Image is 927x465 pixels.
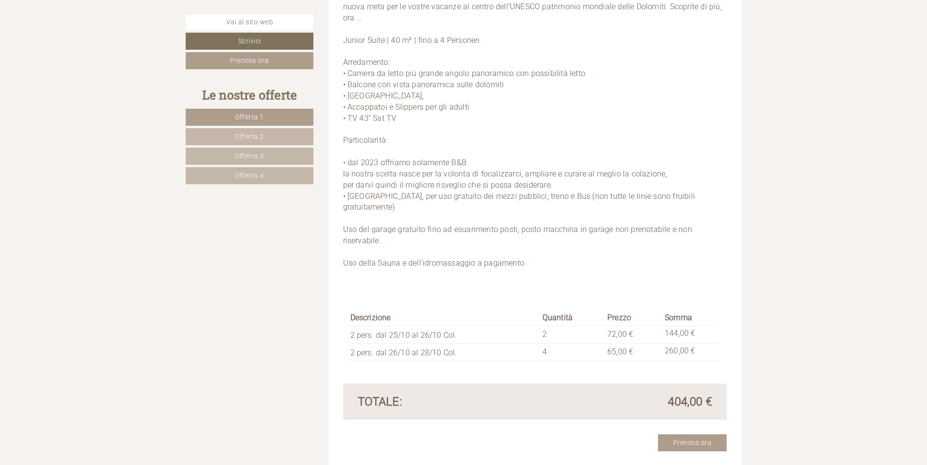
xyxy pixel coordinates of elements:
[186,33,313,50] a: Scrivici
[658,434,727,451] a: Prenota ora
[235,113,264,121] span: Offerta 1
[186,86,313,104] div: Le nostre offerte
[661,344,719,361] td: 260,00 €
[350,393,535,410] div: Totale:
[607,329,633,339] span: 72,00 €
[174,8,209,24] div: [DATE]
[186,52,313,69] a: Prenota ora
[668,393,712,410] span: 404,00 €
[607,347,633,356] span: 65,00 €
[186,15,313,30] a: Vai al sito web
[350,310,539,326] th: Descrizione
[539,344,604,361] td: 4
[603,310,661,326] th: Prezzo
[661,310,719,326] th: Somma
[8,27,155,57] div: Buon giorno, come possiamo aiutarla?
[539,310,604,326] th: Quantità
[15,29,151,37] div: Hotel Simpaty
[661,326,719,344] td: 144,00 €
[539,326,604,344] td: 2
[235,133,264,140] span: Offerta 2
[235,152,264,160] span: Offerta 3
[338,257,385,274] button: Invia
[350,326,539,344] td: 2 pers. dal 25/10 al 26/10 Col.
[15,48,151,55] small: 10:08
[350,344,539,361] td: 2 pers. dal 26/10 al 28/10 Col.
[235,172,264,179] span: Offerta 4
